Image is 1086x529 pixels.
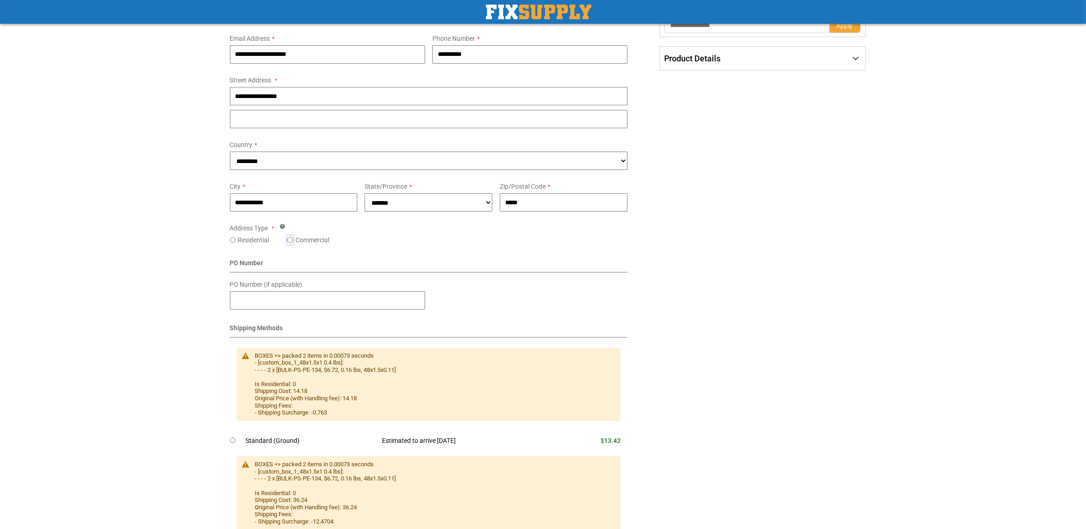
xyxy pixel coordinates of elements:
[486,5,591,19] img: Fix Industrial Supply
[230,35,270,42] span: Email Address
[230,183,241,190] span: City
[230,281,303,288] span: PO Number (if applicable)
[837,22,853,29] span: Apply
[500,183,546,190] span: Zip/Postal Code
[230,76,272,84] span: Street Address
[432,35,475,42] span: Phone Number
[295,235,329,245] label: Commercial
[486,5,591,19] a: store logo
[230,224,268,232] span: Address Type
[600,437,621,444] span: $13.42
[830,18,861,33] button: Apply
[664,54,720,63] span: Product Details
[365,183,407,190] span: State/Province
[255,352,612,416] div: BOXES => packed 2 items in 0.00073 seconds - [custom_box_1_48x1.5x1 0.4 lbs]: - - - - 2 x [BULK-P...
[230,323,628,338] div: Shipping Methods
[230,141,253,148] span: Country
[238,235,269,245] label: Residential
[255,461,612,525] div: BOXES => packed 2 items in 0.00073 seconds - [custom_box_1_48x1.5x1 0.4 lbs]: - - - - 2 x [BULK-P...
[375,431,552,451] td: Estimated to arrive [DATE]
[246,431,376,451] td: Standard (Ground)
[230,258,628,273] div: PO Number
